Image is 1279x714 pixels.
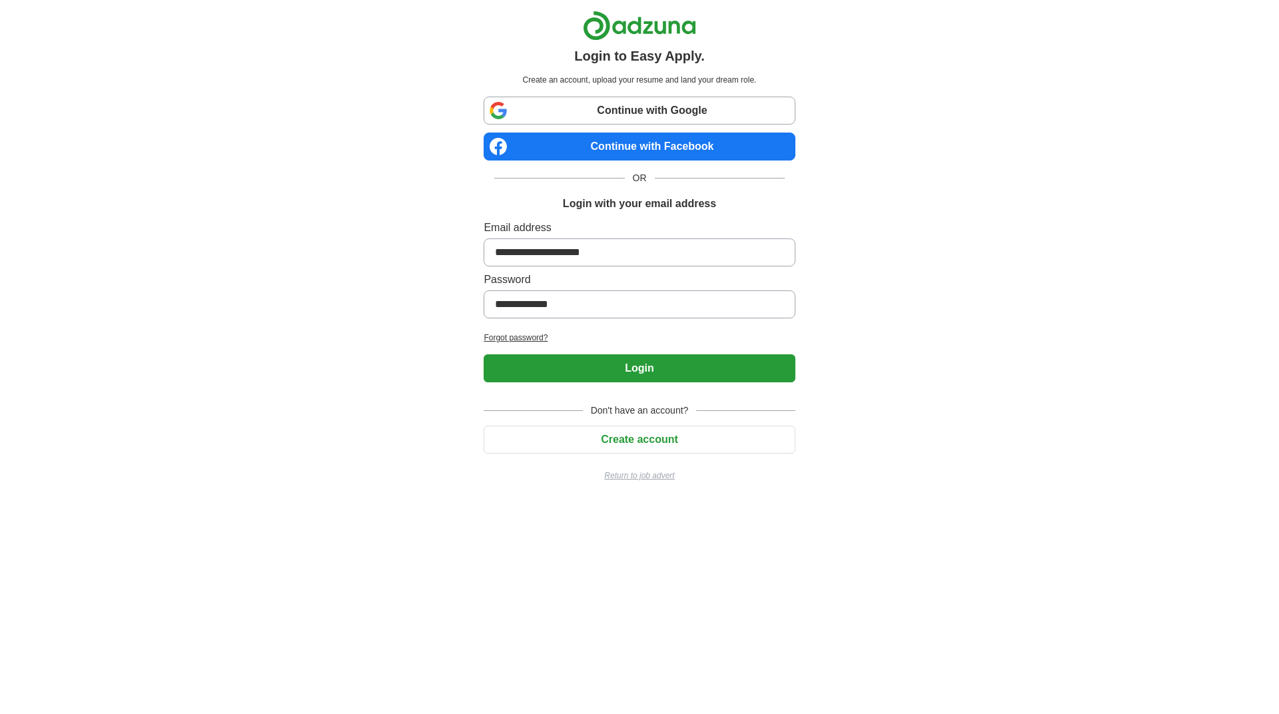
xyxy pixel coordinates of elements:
h1: Login with your email address [563,196,716,212]
h1: Login to Easy Apply. [574,46,705,66]
span: OR [625,171,655,185]
label: Password [484,272,795,288]
a: Continue with Facebook [484,133,795,161]
a: Forgot password? [484,332,795,344]
button: Create account [484,426,795,454]
a: Create account [484,434,795,445]
button: Login [484,354,795,382]
a: Continue with Google [484,97,795,125]
p: Create an account, upload your resume and land your dream role. [486,74,792,86]
img: Adzuna logo [583,11,696,41]
a: Return to job advert [484,470,795,482]
span: Don't have an account? [583,404,697,418]
label: Email address [484,220,795,236]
